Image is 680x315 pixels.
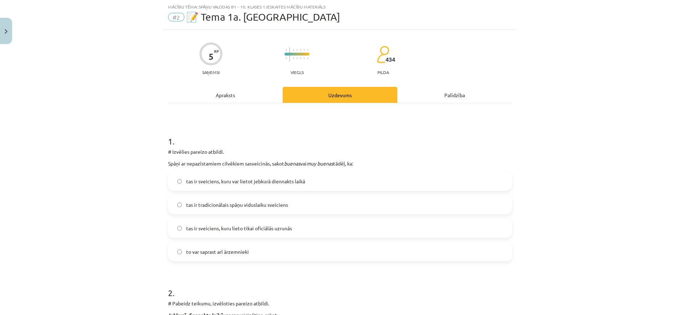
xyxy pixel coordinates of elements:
p: # Pabeidz teikumu, izvēloties pareizo atbildi. [168,300,512,307]
div: Apraksts [168,87,283,103]
img: icon-short-line-57e1e144782c952c97e751825c79c345078a6d821885a25fce030b3d8c18986b.svg [300,49,301,51]
h1: 2 . [168,275,512,298]
p: pilda [377,70,389,75]
img: icon-short-line-57e1e144782c952c97e751825c79c345078a6d821885a25fce030b3d8c18986b.svg [293,57,294,59]
em: buenas [284,160,300,167]
div: Mācību tēma: Spāņu valodas b1 - 10. klases 1.ieskaites mācību materiāls [168,4,512,9]
img: icon-short-line-57e1e144782c952c97e751825c79c345078a6d821885a25fce030b3d8c18986b.svg [307,49,308,51]
img: icon-short-line-57e1e144782c952c97e751825c79c345078a6d821885a25fce030b3d8c18986b.svg [300,57,301,59]
div: Palīdzība [397,87,512,103]
img: icon-short-line-57e1e144782c952c97e751825c79c345078a6d821885a25fce030b3d8c18986b.svg [286,57,287,59]
span: XP [214,49,219,53]
span: #2 [168,13,184,21]
span: 📝 Tema 1a. [GEOGRAPHIC_DATA] [186,11,340,23]
span: tas ir sveiciens, kuru lieto tikai oficiālās uzrunās [186,225,292,232]
p: Spāņi ar nepazīstamiem cilvēkiem sasveicinās, sakot vai tādēļ, ka: [168,160,512,167]
img: icon-long-line-d9ea69661e0d244f92f715978eff75569469978d946b2353a9bb055b3ed8787d.svg [289,47,290,61]
span: 434 [386,56,395,63]
p: Saņemsi [199,70,223,75]
span: to var saprast arī ārzemnieki [186,248,249,256]
div: Uzdevums [283,87,397,103]
img: icon-close-lesson-0947bae3869378f0d4975bcd49f059093ad1ed9edebbc8119c70593378902aed.svg [5,29,7,34]
h1: 1 . [168,124,512,146]
em: muy buenas [307,160,333,167]
input: tas ir tradicionālais spāņu viduslaiku sveiciens [177,203,182,207]
p: Viegls [291,70,304,75]
span: tas ir tradicionālais spāņu viduslaiku sveiciens [186,201,288,209]
input: to var saprast arī ārzemnieki [177,250,182,254]
img: icon-short-line-57e1e144782c952c97e751825c79c345078a6d821885a25fce030b3d8c18986b.svg [286,49,287,51]
div: 5 [209,52,214,62]
input: tas ir sveiciens, kuru var lietot jebkurā diennakts laikā [177,179,182,184]
img: icon-short-line-57e1e144782c952c97e751825c79c345078a6d821885a25fce030b3d8c18986b.svg [293,49,294,51]
p: # Izvēlies pareizo atbildi. [168,148,512,156]
img: students-c634bb4e5e11cddfef0936a35e636f08e4e9abd3cc4e673bd6f9a4125e45ecb1.svg [377,46,389,63]
span: tas ir sveiciens, kuru var lietot jebkurā diennakts laikā [186,178,305,185]
input: tas ir sveiciens, kuru lieto tikai oficiālās uzrunās [177,226,182,231]
img: icon-short-line-57e1e144782c952c97e751825c79c345078a6d821885a25fce030b3d8c18986b.svg [307,57,308,59]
